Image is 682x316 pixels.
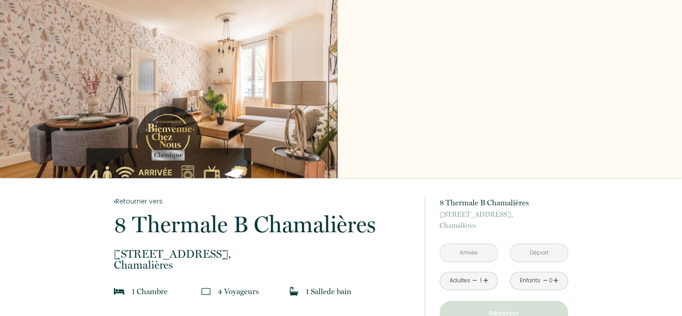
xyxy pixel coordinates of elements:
[114,196,413,206] a: Retourner vers
[510,244,568,262] input: Départ
[478,276,483,285] div: 1
[553,274,559,288] a: +
[256,287,259,296] span: s
[543,274,548,288] a: -
[449,276,470,285] div: Adultes
[440,209,568,220] span: [STREET_ADDRESS],
[114,249,413,260] span: [STREET_ADDRESS],
[440,209,568,231] p: Chamalières
[114,249,413,270] p: Chamalières
[201,287,210,296] img: guests
[132,285,168,298] p: 1 Chambre
[549,276,553,285] div: 0
[218,285,259,298] p: 4 Voyageur
[520,276,540,285] div: Enfants
[440,196,568,209] p: 8 Thermale B Chamalières
[472,274,477,288] a: -
[483,274,488,288] a: +
[440,244,497,262] input: Arrivée
[114,213,413,236] p: 8 Thermale B Chamalières
[306,285,351,298] p: 1 Salle de bain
